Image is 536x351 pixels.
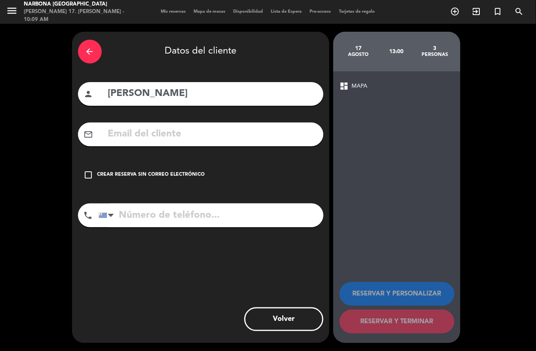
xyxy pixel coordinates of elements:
i: person [84,89,93,99]
button: RESERVAR Y TERMINAR [340,310,454,334]
input: Nombre del cliente [107,86,317,102]
span: Tarjetas de regalo [335,10,379,14]
i: phone [84,211,93,220]
span: Mapa de mesas [190,10,230,14]
button: Volver [244,307,323,331]
div: personas [416,52,454,58]
div: Uruguay: +598 [99,204,117,227]
button: menu [6,5,18,19]
i: menu [6,5,18,17]
div: 13:00 [377,38,416,65]
span: MAPA [352,82,368,91]
i: mail_outline [84,130,93,139]
span: Disponibilidad [230,10,267,14]
input: Email del cliente [107,126,317,142]
div: Crear reserva sin correo electrónico [97,171,205,179]
i: exit_to_app [472,7,481,16]
i: check_box_outline_blank [84,170,93,180]
span: Lista de Espera [267,10,306,14]
span: Mis reservas [157,10,190,14]
input: Número de teléfono... [99,203,323,227]
button: RESERVAR Y PERSONALIZAR [340,282,454,306]
span: Pre-acceso [306,10,335,14]
span: dashboard [340,81,349,91]
div: agosto [339,52,378,58]
div: 17 [339,45,378,52]
div: 3 [416,45,454,52]
i: turned_in_not [493,7,503,16]
i: arrow_back [85,47,95,56]
i: add_circle_outline [450,7,460,16]
i: search [515,7,524,16]
div: Narbona [GEOGRAPHIC_DATA] [24,0,128,8]
div: [PERSON_NAME] 17. [PERSON_NAME] - 10:09 AM [24,8,128,23]
div: Datos del cliente [78,38,323,65]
